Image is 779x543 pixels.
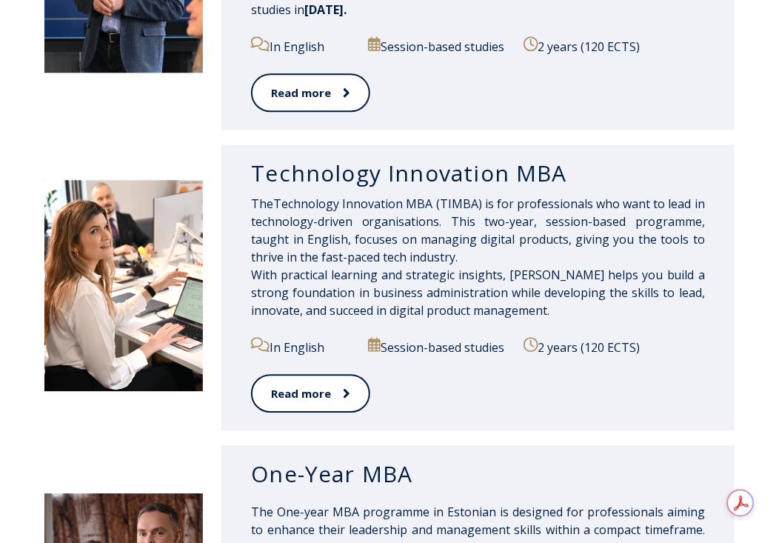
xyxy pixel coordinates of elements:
[251,159,705,187] h3: Technology Innovation MBA
[524,337,705,356] p: 2 years (120 ECTS)
[251,73,370,113] a: Read more
[368,36,511,56] p: Session-based studies
[251,267,705,319] span: With practical learning and strategic insights, [PERSON_NAME] helps you build a strong foundation...
[251,36,355,56] p: In English
[304,1,347,18] span: [DATE].
[251,196,273,212] span: The
[44,180,203,391] img: DSC_2558
[251,196,705,265] span: sionals who want to lead in technology-driven organisations. This two-year, session-based program...
[524,36,705,56] p: 2 years (120 ECTS)
[251,374,370,413] a: Read more
[251,337,355,356] p: In English
[273,196,554,212] span: Technology Innovation M
[368,337,511,356] p: Session-based studies
[418,196,555,212] span: BA (TIMBA) is for profes
[251,460,705,488] h3: One-Year MBA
